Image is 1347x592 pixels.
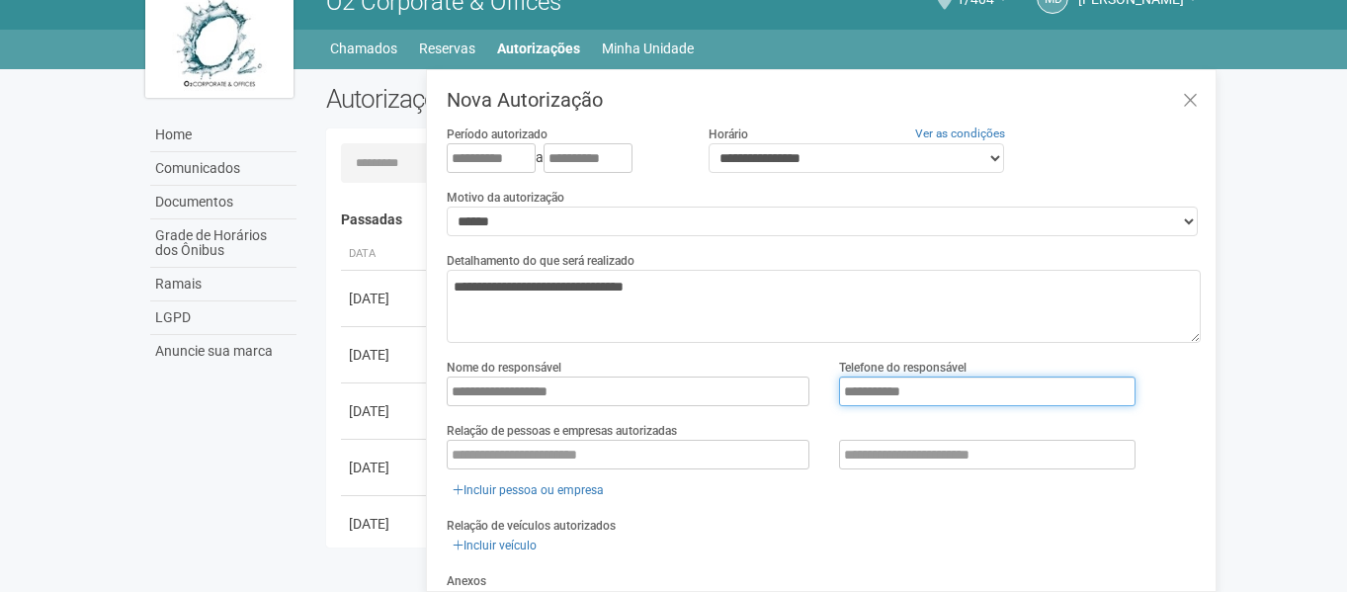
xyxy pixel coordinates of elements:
a: Documentos [150,186,296,219]
label: Anexos [447,572,486,590]
h4: Passadas [341,212,1188,227]
a: Grade de Horários dos Ônibus [150,219,296,268]
label: Horário [709,126,748,143]
div: [DATE] [349,289,422,308]
label: Relação de veículos autorizados [447,517,616,535]
h3: Nova Autorização [447,90,1201,110]
div: [DATE] [349,458,422,477]
h2: Autorizações [326,84,749,114]
div: [DATE] [349,345,422,365]
a: Ver as condições [915,127,1005,140]
a: Home [150,119,296,152]
a: Anuncie sua marca [150,335,296,368]
a: Incluir veículo [447,535,543,556]
a: Ramais [150,268,296,301]
label: Relação de pessoas e empresas autorizadas [447,422,677,440]
div: [DATE] [349,514,422,534]
a: Comunicados [150,152,296,186]
a: LGPD [150,301,296,335]
a: Autorizações [497,35,580,62]
label: Telefone do responsável [839,359,967,377]
th: Data [341,238,430,271]
a: Incluir pessoa ou empresa [447,479,610,501]
label: Nome do responsável [447,359,561,377]
a: Chamados [330,35,397,62]
label: Período autorizado [447,126,547,143]
a: Reservas [419,35,475,62]
div: a [447,143,678,173]
div: [DATE] [349,401,422,421]
label: Detalhamento do que será realizado [447,252,634,270]
label: Motivo da autorização [447,189,564,207]
a: Minha Unidade [602,35,694,62]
